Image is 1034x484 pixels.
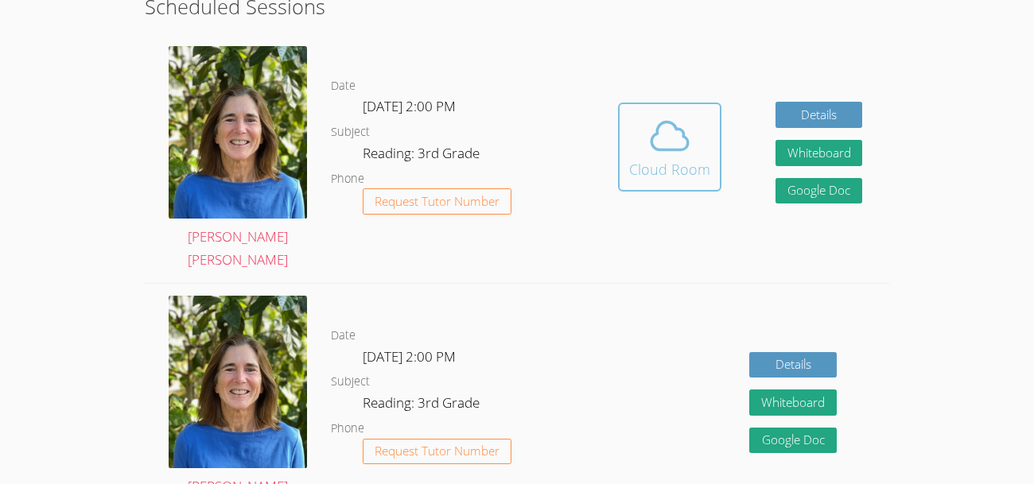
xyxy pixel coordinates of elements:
[169,46,307,219] img: avatar.png
[775,178,863,204] a: Google Doc
[375,445,500,457] span: Request Tutor Number
[775,140,863,166] button: Whiteboard
[363,97,456,115] span: [DATE] 2:00 PM
[331,372,370,392] dt: Subject
[749,352,837,378] a: Details
[363,439,511,465] button: Request Tutor Number
[749,389,837,416] button: Whiteboard
[629,158,710,180] div: Cloud Room
[331,76,356,96] dt: Date
[331,169,364,189] dt: Phone
[331,419,364,439] dt: Phone
[775,102,863,128] a: Details
[363,392,483,419] dd: Reading: 3rd Grade
[375,196,500,207] span: Request Tutor Number
[169,296,307,468] img: avatar.png
[169,46,307,271] a: [PERSON_NAME] [PERSON_NAME]
[363,188,511,215] button: Request Tutor Number
[618,103,721,192] button: Cloud Room
[363,347,456,366] span: [DATE] 2:00 PM
[363,142,483,169] dd: Reading: 3rd Grade
[749,428,837,454] a: Google Doc
[331,122,370,142] dt: Subject
[331,326,356,346] dt: Date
